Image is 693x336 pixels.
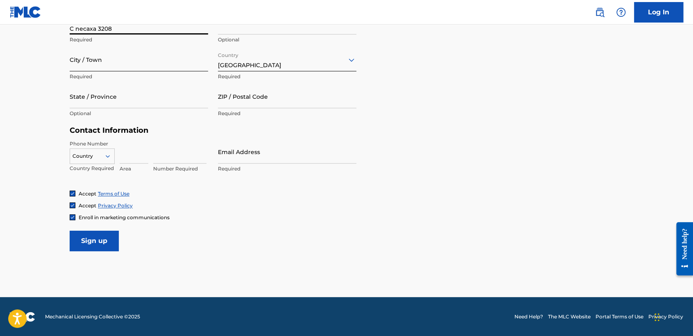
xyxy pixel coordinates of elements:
[79,191,96,197] span: Accept
[654,305,659,329] div: Arrastrar
[591,4,608,20] a: Public Search
[10,312,35,322] img: logo
[596,313,643,320] a: Portal Terms of Use
[218,36,356,43] p: Optional
[670,216,693,282] iframe: Resource Center
[218,50,356,70] div: [GEOGRAPHIC_DATA]
[616,7,626,17] img: help
[70,165,115,172] p: Country Required
[218,47,238,59] label: Country
[613,4,629,20] div: Help
[79,214,170,220] span: Enroll in marketing communications
[98,191,129,197] a: Terms of Use
[595,7,605,17] img: search
[70,231,119,251] input: Sign up
[218,73,356,80] p: Required
[79,202,96,209] span: Accept
[514,313,543,320] a: Need Help?
[648,313,683,320] a: Privacy Policy
[70,215,75,220] img: checkbox
[652,297,693,336] div: Widget de chat
[70,191,75,196] img: checkbox
[70,203,75,208] img: checkbox
[70,36,208,43] p: Required
[70,73,208,80] p: Required
[634,2,683,23] a: Log In
[652,297,693,336] iframe: Chat Widget
[153,165,206,173] p: Number Required
[45,313,140,320] span: Mechanical Licensing Collective © 2025
[98,202,133,209] a: Privacy Policy
[70,110,208,117] p: Optional
[70,126,356,135] h5: Contact Information
[218,165,356,173] p: Required
[10,6,41,18] img: MLC Logo
[218,110,356,117] p: Required
[120,165,148,173] p: Area
[548,313,591,320] a: The MLC Website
